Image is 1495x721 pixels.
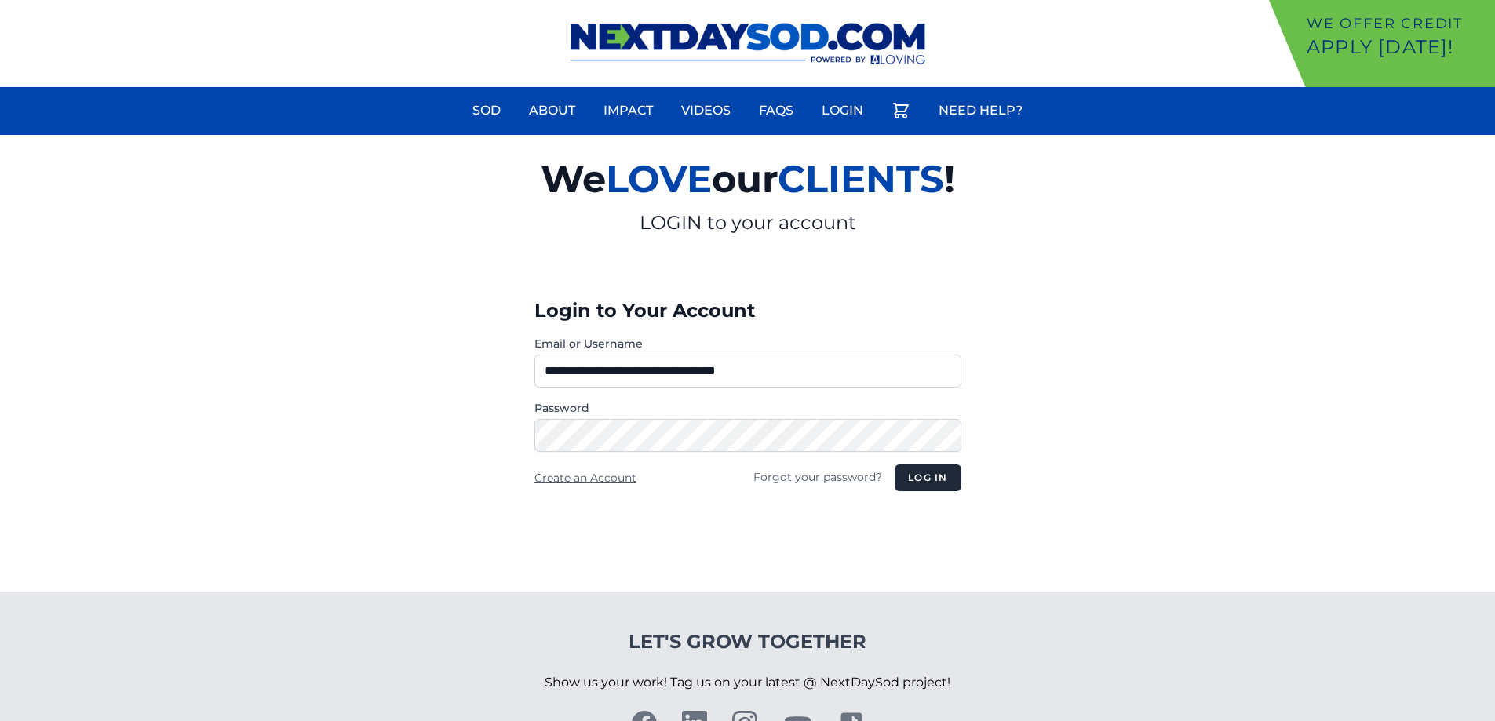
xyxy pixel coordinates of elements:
a: About [520,92,585,129]
a: Videos [672,92,740,129]
label: Password [534,400,961,416]
p: We offer Credit [1307,13,1489,35]
a: Create an Account [534,471,636,485]
span: CLIENTS [778,156,944,202]
h4: Let's Grow Together [545,629,950,654]
label: Email or Username [534,336,961,351]
p: Apply [DATE]! [1307,35,1489,60]
a: Forgot your password? [753,470,882,484]
a: Impact [594,92,662,129]
p: LOGIN to your account [359,210,1137,235]
h3: Login to Your Account [534,298,961,323]
button: Log in [895,464,961,491]
p: Show us your work! Tag us on your latest @ NextDaySod project! [545,654,950,711]
h2: We our ! [359,147,1137,210]
span: LOVE [606,156,712,202]
a: Sod [463,92,510,129]
a: Need Help? [929,92,1032,129]
a: FAQs [749,92,803,129]
a: Login [812,92,873,129]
